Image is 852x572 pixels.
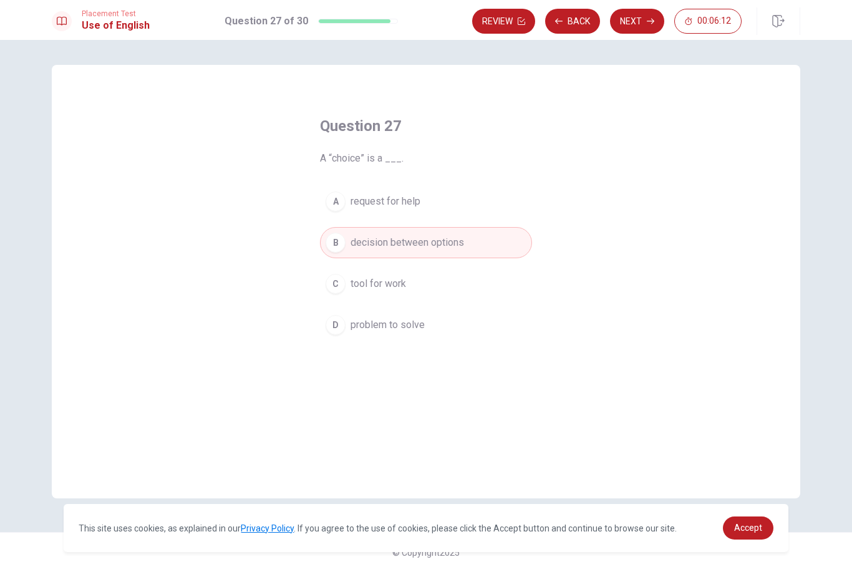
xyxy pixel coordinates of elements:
button: 00:06:12 [674,9,742,34]
span: 00:06:12 [697,16,731,26]
button: Next [610,9,664,34]
span: request for help [351,194,420,209]
button: Back [545,9,600,34]
h4: Question 27 [320,116,532,136]
span: decision between options [351,235,464,250]
div: C [326,274,346,294]
button: Review [472,9,535,34]
button: Arequest for help [320,186,532,217]
button: Bdecision between options [320,227,532,258]
button: Ctool for work [320,268,532,299]
div: B [326,233,346,253]
span: tool for work [351,276,406,291]
div: D [326,315,346,335]
span: This site uses cookies, as explained in our . If you agree to the use of cookies, please click th... [79,523,677,533]
a: Privacy Policy [241,523,294,533]
div: A [326,191,346,211]
span: Accept [734,523,762,533]
span: A “choice” is a ___. [320,151,532,166]
h1: Use of English [82,18,150,33]
div: cookieconsent [64,504,788,552]
button: Dproblem to solve [320,309,532,341]
a: dismiss cookie message [723,516,773,540]
span: problem to solve [351,318,425,332]
span: © Copyright 2025 [392,548,460,558]
span: Placement Test [82,9,150,18]
h1: Question 27 of 30 [225,14,308,29]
